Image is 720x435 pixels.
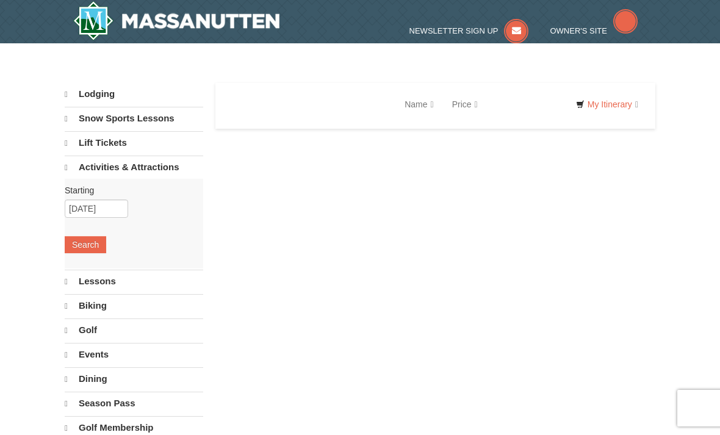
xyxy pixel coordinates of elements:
[65,294,203,317] a: Biking
[65,343,203,366] a: Events
[65,392,203,415] a: Season Pass
[73,1,279,40] img: Massanutten Resort Logo
[550,26,638,35] a: Owner's Site
[409,26,529,35] a: Newsletter Sign Up
[395,92,442,117] a: Name
[65,131,203,154] a: Lift Tickets
[65,184,194,196] label: Starting
[65,156,203,179] a: Activities & Attractions
[65,318,203,342] a: Golf
[65,83,203,106] a: Lodging
[65,367,203,390] a: Dining
[65,270,203,293] a: Lessons
[65,236,106,253] button: Search
[65,107,203,130] a: Snow Sports Lessons
[550,26,607,35] span: Owner's Site
[568,95,646,113] a: My Itinerary
[73,1,279,40] a: Massanutten Resort
[443,92,487,117] a: Price
[409,26,499,35] span: Newsletter Sign Up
